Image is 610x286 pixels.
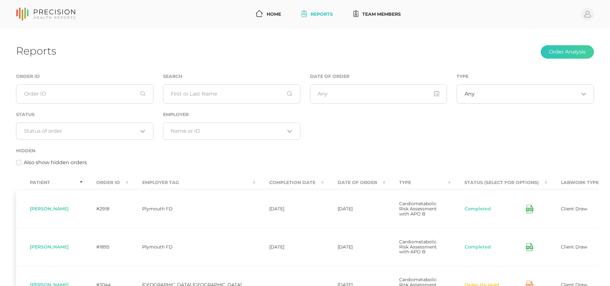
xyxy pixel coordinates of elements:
th: Completion Date : activate to sort column ascending [255,175,324,190]
label: Type [457,74,468,79]
input: Search for option [171,128,285,134]
div: Search for option [163,122,300,140]
input: Search for option [475,91,579,97]
h1: Reports [16,45,56,57]
a: Home [253,8,284,20]
th: Employer Tag : activate to sort column ascending [128,175,255,190]
td: Plymouth FD [128,190,255,228]
input: Search for option [24,128,138,134]
td: #1895 [82,228,128,266]
label: Employer [163,112,189,117]
th: Type : activate to sort column ascending [385,175,451,190]
span: Any [465,91,475,97]
span: Cardiometabolic Risk Assessment with APO B [399,239,437,255]
td: #2918 [82,190,128,228]
button: Order Analysis [541,45,594,59]
th: Status (Select for Options) : activate to sort column ascending [451,175,547,190]
label: Search [163,74,182,79]
span: Client Draw [561,244,587,250]
button: Completed [464,206,491,212]
span: Cardiometabolic Risk Assessment with APO B [399,201,437,217]
div: Search for option [16,122,153,140]
label: Hidden [16,148,35,154]
td: Plymouth FD [128,228,255,266]
th: Labwork Type : activate to sort column ascending [547,175,607,190]
td: [DATE] [324,190,385,228]
input: Any [310,84,447,104]
a: Reports [299,8,335,20]
label: Status [16,112,35,117]
th: Order ID : activate to sort column ascending [82,175,128,190]
td: [DATE] [255,228,324,266]
label: Date of Order [310,74,349,79]
div: Search for option [457,84,594,104]
td: [DATE] [324,228,385,266]
span: [PERSON_NAME] [30,206,69,212]
span: [PERSON_NAME] [30,244,69,250]
a: Team Members [351,8,403,20]
input: First or Last Name [163,84,300,104]
span: Client Draw [561,206,587,212]
label: Also show hidden orders [24,159,87,166]
th: Patient : activate to sort column descending [16,175,82,190]
th: Date Of Order : activate to sort column ascending [324,175,385,190]
label: Order ID [16,74,40,79]
td: [DATE] [255,190,324,228]
input: Order ID [16,84,153,104]
button: Completed [464,244,491,250]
